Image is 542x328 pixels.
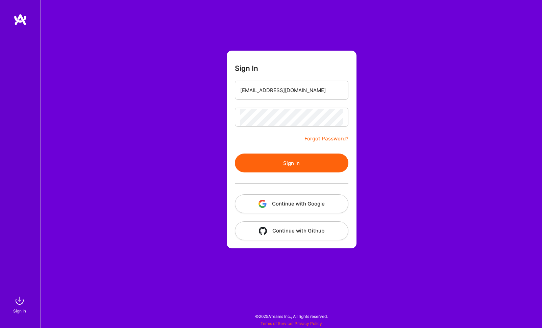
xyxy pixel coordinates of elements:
[235,221,348,240] button: Continue with Github
[240,82,343,99] input: Email...
[13,307,26,315] div: Sign In
[41,308,542,325] div: © 2025 ATeams Inc., All rights reserved.
[235,194,348,213] button: Continue with Google
[261,321,322,326] span: |
[258,200,267,208] img: icon
[235,154,348,172] button: Sign In
[13,294,26,307] img: sign in
[14,294,26,315] a: sign inSign In
[304,135,348,143] a: Forgot Password?
[14,13,27,26] img: logo
[295,321,322,326] a: Privacy Policy
[235,64,258,73] h3: Sign In
[259,227,267,235] img: icon
[261,321,292,326] a: Terms of Service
